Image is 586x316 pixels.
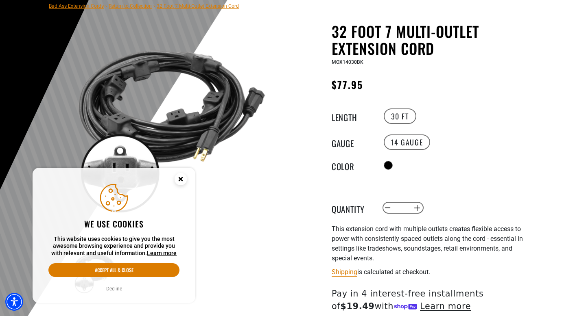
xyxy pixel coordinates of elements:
[49,3,104,9] a: Bad Ass Extension Cords
[5,293,23,311] div: Accessibility Menu
[332,111,372,121] legend: Length
[49,1,239,11] nav: breadcrumbs
[332,225,523,262] span: This extension cord with multiple outlets creates flexible access to power with consistently spac...
[332,59,363,65] span: MOX14030BK
[157,3,239,9] span: 32 Foot 7 Multi-Outlet Extension Cord
[109,3,152,9] a: Return to Collection
[384,134,431,150] label: 14 Gauge
[104,285,125,293] button: Decline
[332,203,372,213] label: Quantity
[332,268,357,276] a: Shipping
[33,168,195,303] aside: Cookie Consent
[166,168,195,193] button: Close this option
[105,3,107,9] span: ›
[332,77,363,92] span: $77.95
[332,160,372,171] legend: Color
[153,3,155,9] span: ›
[332,137,372,147] legend: Gauge
[73,24,269,220] img: black
[384,108,416,124] label: 30 FT
[48,236,179,257] p: This website uses cookies to give you the most awesome browsing experience and provide you with r...
[48,263,179,277] button: Accept all & close
[332,266,531,277] div: is calculated at checkout.
[48,219,179,229] h2: We use cookies
[147,250,177,256] a: This website uses cookies to give you the most awesome browsing experience and provide you with r...
[332,23,531,57] h1: 32 Foot 7 Multi-Outlet Extension Cord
